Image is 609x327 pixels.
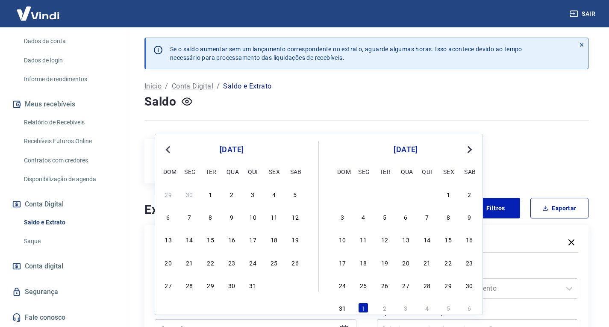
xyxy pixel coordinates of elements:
[21,52,118,69] a: Dados de login
[269,234,279,245] div: Choose sexta-feira, 18 de julho de 2025
[217,81,220,91] p: /
[206,166,216,177] div: ter
[227,257,237,268] div: Choose quarta-feira, 23 de julho de 2025
[248,166,258,177] div: qui
[358,303,368,313] div: Choose segunda-feira, 1 de setembro de 2025
[337,280,347,290] div: Choose domingo, 24 de agosto de 2025
[443,166,453,177] div: sex
[464,234,474,245] div: Choose sábado, 16 de agosto de 2025
[227,280,237,290] div: Choose quarta-feira, 30 de julho de 2025
[248,257,258,268] div: Choose quinta-feira, 24 de julho de 2025
[227,189,237,199] div: Choose quarta-feira, 2 de julho de 2025
[163,166,174,177] div: dom
[163,280,174,290] div: Choose domingo, 27 de julho de 2025
[21,32,118,50] a: Dados da conta
[443,212,453,222] div: Choose sexta-feira, 8 de agosto de 2025
[21,133,118,150] a: Recebíveis Futuros Online
[443,303,453,313] div: Choose sexta-feira, 5 de setembro de 2025
[10,195,118,214] button: Conta Digital
[401,166,411,177] div: qua
[10,308,118,327] a: Fale conosco
[422,189,432,199] div: Choose quinta-feira, 31 de julho de 2025
[248,189,258,199] div: Choose quinta-feira, 3 de julho de 2025
[401,303,411,313] div: Choose quarta-feira, 3 de setembro de 2025
[163,212,174,222] div: Choose domingo, 6 de julho de 2025
[144,81,162,91] a: Início
[380,257,390,268] div: Choose terça-feira, 19 de agosto de 2025
[401,234,411,245] div: Choose quarta-feira, 13 de agosto de 2025
[380,212,390,222] div: Choose terça-feira, 5 de agosto de 2025
[10,283,118,301] a: Segurança
[163,189,174,199] div: Choose domingo, 29 de junho de 2025
[184,257,194,268] div: Choose segunda-feira, 21 de julho de 2025
[422,303,432,313] div: Choose quinta-feira, 4 de setembro de 2025
[290,189,300,199] div: Choose sábado, 5 de julho de 2025
[184,189,194,199] div: Choose segunda-feira, 30 de junho de 2025
[337,166,347,177] div: dom
[336,188,476,314] div: month 2025-08
[358,257,368,268] div: Choose segunda-feira, 18 de agosto de 2025
[464,189,474,199] div: Choose sábado, 2 de agosto de 2025
[184,234,194,245] div: Choose segunda-feira, 14 de julho de 2025
[269,280,279,290] div: Choose sexta-feira, 1 de agosto de 2025
[21,214,118,231] a: Saldo e Extrato
[184,166,194,177] div: seg
[464,166,474,177] div: sab
[358,166,368,177] div: seg
[290,280,300,290] div: Choose sábado, 2 de agosto de 2025
[462,198,520,218] button: Filtros
[290,257,300,268] div: Choose sábado, 26 de julho de 2025
[163,144,173,155] button: Previous Month
[21,71,118,88] a: Informe de rendimentos
[269,257,279,268] div: Choose sexta-feira, 25 de julho de 2025
[227,212,237,222] div: Choose quarta-feira, 9 de julho de 2025
[422,280,432,290] div: Choose quinta-feira, 28 de agosto de 2025
[21,171,118,188] a: Disponibilização de agenda
[144,93,177,110] h4: Saldo
[443,257,453,268] div: Choose sexta-feira, 22 de agosto de 2025
[422,166,432,177] div: qui
[21,152,118,169] a: Contratos com credores
[380,234,390,245] div: Choose terça-feira, 12 de agosto de 2025
[401,212,411,222] div: Choose quarta-feira, 6 de agosto de 2025
[163,234,174,245] div: Choose domingo, 13 de julho de 2025
[464,212,474,222] div: Choose sábado, 9 de agosto de 2025
[290,212,300,222] div: Choose sábado, 12 de julho de 2025
[10,257,118,276] a: Conta digital
[464,280,474,290] div: Choose sábado, 30 de agosto de 2025
[206,257,216,268] div: Choose terça-feira, 22 de julho de 2025
[337,212,347,222] div: Choose domingo, 3 de agosto de 2025
[248,234,258,245] div: Choose quinta-feira, 17 de julho de 2025
[10,0,66,27] img: Vindi
[206,280,216,290] div: Choose terça-feira, 29 de julho de 2025
[290,166,300,177] div: sab
[336,144,476,155] div: [DATE]
[358,212,368,222] div: Choose segunda-feira, 4 de agosto de 2025
[464,257,474,268] div: Choose sábado, 23 de agosto de 2025
[162,144,301,155] div: [DATE]
[248,212,258,222] div: Choose quinta-feira, 10 de julho de 2025
[206,189,216,199] div: Choose terça-feira, 1 de julho de 2025
[568,6,599,22] button: Sair
[184,280,194,290] div: Choose segunda-feira, 28 de julho de 2025
[401,257,411,268] div: Choose quarta-feira, 20 de agosto de 2025
[401,280,411,290] div: Choose quarta-feira, 27 de agosto de 2025
[380,303,390,313] div: Choose terça-feira, 2 de setembro de 2025
[337,303,347,313] div: Choose domingo, 31 de agosto de 2025
[269,189,279,199] div: Choose sexta-feira, 4 de julho de 2025
[443,280,453,290] div: Choose sexta-feira, 29 de agosto de 2025
[170,45,522,62] p: Se o saldo aumentar sem um lançamento correspondente no extrato, aguarde algumas horas. Isso acon...
[21,233,118,250] a: Saque
[422,234,432,245] div: Choose quinta-feira, 14 de agosto de 2025
[184,212,194,222] div: Choose segunda-feira, 7 de julho de 2025
[465,144,475,155] button: Next Month
[162,188,301,291] div: month 2025-07
[21,114,118,131] a: Relatório de Recebíveis
[337,257,347,268] div: Choose domingo, 17 de agosto de 2025
[163,257,174,268] div: Choose domingo, 20 de julho de 2025
[227,166,237,177] div: qua
[172,81,213,91] a: Conta Digital
[290,234,300,245] div: Choose sábado, 19 de julho de 2025
[25,260,63,272] span: Conta digital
